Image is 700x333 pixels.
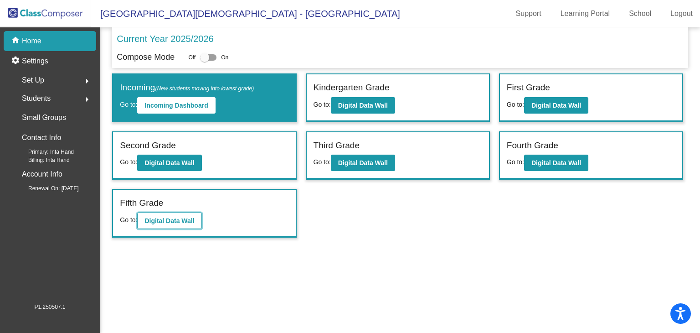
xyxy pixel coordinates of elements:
label: Kindergarten Grade [314,81,390,94]
button: Incoming Dashboard [137,97,215,114]
p: Contact Info [22,131,61,144]
span: On [221,53,228,62]
span: [GEOGRAPHIC_DATA][DEMOGRAPHIC_DATA] - [GEOGRAPHIC_DATA] [91,6,400,21]
span: Go to: [120,216,137,224]
b: Digital Data Wall [144,159,194,166]
span: Students [22,92,51,105]
label: Incoming [120,81,254,94]
button: Digital Data Wall [137,213,201,229]
b: Digital Data Wall [531,159,581,166]
p: Compose Mode [117,51,175,63]
span: Primary: Inta Hand [14,148,74,156]
a: Logout [663,6,700,21]
span: Off [188,53,196,62]
p: Home [22,36,41,47]
p: Account Info [22,168,62,181]
label: Second Grade [120,139,176,152]
button: Digital Data Wall [524,155,588,171]
span: Billing: Inta Hand [14,156,70,164]
label: Third Grade [314,139,360,152]
b: Digital Data Wall [338,102,388,109]
span: Go to: [314,101,331,108]
button: Digital Data Wall [524,97,588,114]
label: Fifth Grade [120,197,163,210]
a: Support [509,6,549,21]
label: Fourth Grade [507,139,558,152]
b: Digital Data Wall [531,102,581,109]
span: Go to: [507,158,524,166]
span: Go to: [120,158,137,166]
mat-icon: arrow_right [82,94,93,105]
label: First Grade [507,81,550,94]
p: Settings [22,56,48,67]
span: Go to: [120,101,137,108]
button: Digital Data Wall [331,155,395,171]
mat-icon: home [11,36,22,47]
b: Incoming Dashboard [144,102,208,109]
span: Go to: [314,158,331,166]
b: Digital Data Wall [338,159,388,166]
b: Digital Data Wall [144,217,194,224]
button: Digital Data Wall [137,155,201,171]
a: School [622,6,659,21]
mat-icon: arrow_right [82,76,93,87]
span: Renewal On: [DATE] [14,184,78,193]
button: Digital Data Wall [331,97,395,114]
span: Set Up [22,74,44,87]
p: Small Groups [22,111,66,124]
p: Current Year 2025/2026 [117,32,213,46]
mat-icon: settings [11,56,22,67]
span: (New students moving into lowest grade) [155,85,254,92]
a: Learning Portal [553,6,618,21]
span: Go to: [507,101,524,108]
